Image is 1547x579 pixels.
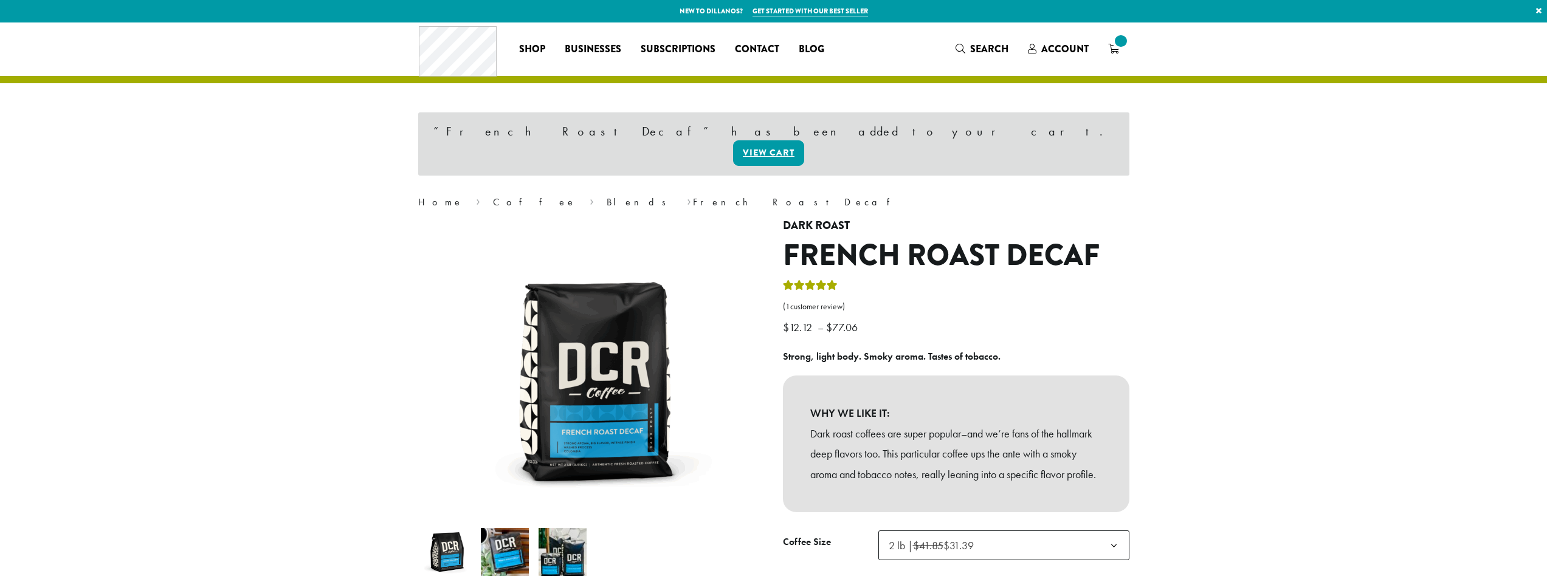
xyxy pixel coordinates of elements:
span: › [687,191,691,210]
span: – [818,320,824,334]
del: $41.85 [913,538,943,552]
b: Strong, light body. Smoky aroma. Tastes of tobacco. [783,350,1001,363]
div: Rated 5.00 out of 5 [783,278,838,296]
span: $ [826,320,832,334]
a: Search [946,39,1018,59]
a: Shop [509,39,555,59]
a: (1customer review) [783,301,1129,313]
span: Contact [735,42,779,57]
nav: Breadcrumb [418,195,1129,210]
span: 2 lb | $41.85 $31.39 [884,533,986,557]
p: Dark roast coffees are super popular–and we’re fans of the hallmark deep flavors too. This partic... [810,423,1102,485]
span: Shop [519,42,545,57]
a: Coffee [493,196,576,208]
a: Blends [607,196,674,208]
span: Account [1041,42,1089,56]
h4: Dark Roast [783,219,1129,233]
bdi: 12.12 [783,320,815,334]
span: 2 lb | $41.85 $31.39 [878,530,1129,560]
div: “French Roast Decaf” has been added to your cart. [418,112,1129,176]
a: Get started with our best seller [753,6,868,16]
img: French Roast Decaf - Image 3 [539,528,587,576]
b: WHY WE LIKE IT: [810,403,1102,423]
label: Coffee Size [783,533,878,551]
span: › [590,191,594,210]
span: Search [970,42,1008,56]
img: French Roast Decaf - Image 2 [481,528,529,576]
span: 1 [785,301,790,312]
span: › [476,191,480,210]
span: 2 lb | $31.39 [889,538,974,552]
h1: French Roast Decaf [783,238,1129,273]
span: $ [783,320,789,334]
span: Subscriptions [641,42,715,57]
span: Blog [799,42,824,57]
span: Businesses [565,42,621,57]
bdi: 77.06 [826,320,861,334]
a: View cart [733,140,804,166]
a: Home [418,196,463,208]
img: French Roast Decaf [423,528,471,576]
